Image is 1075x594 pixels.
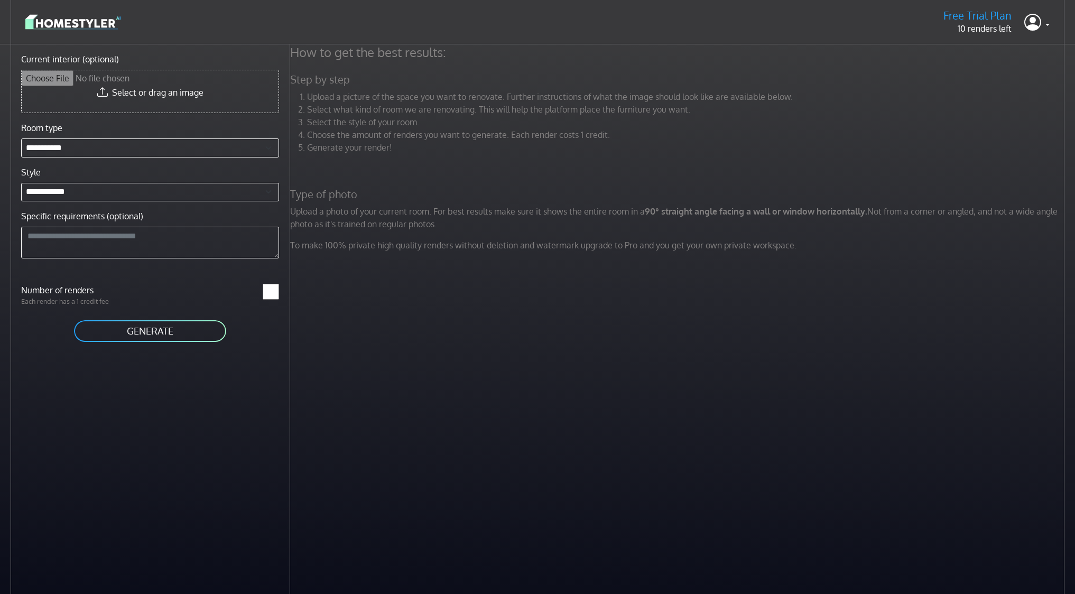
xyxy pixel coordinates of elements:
strong: 90° straight angle facing a wall or window horizontally. [645,206,867,217]
h4: How to get the best results: [284,44,1073,60]
button: GENERATE [73,319,227,343]
h5: Step by step [284,73,1073,86]
label: Specific requirements (optional) [21,210,143,222]
h5: Type of photo [284,188,1073,201]
li: Select the style of your room. [307,116,1067,128]
li: Generate your render! [307,141,1067,154]
p: Each render has a 1 credit fee [15,296,150,307]
p: Upload a photo of your current room. For best results make sure it shows the entire room in a Not... [284,205,1073,230]
li: Upload a picture of the space you want to renovate. Further instructions of what the image should... [307,90,1067,103]
li: Choose the amount of renders you want to generate. Each render costs 1 credit. [307,128,1067,141]
li: Select what kind of room we are renovating. This will help the platform place the furniture you w... [307,103,1067,116]
label: Number of renders [15,284,150,296]
img: logo-3de290ba35641baa71223ecac5eacb59cb85b4c7fdf211dc9aaecaaee71ea2f8.svg [25,13,121,31]
label: Current interior (optional) [21,53,119,66]
p: To make 100% private high quality renders without deletion and watermark upgrade to Pro and you g... [284,239,1073,252]
label: Style [21,166,41,179]
p: 10 renders left [943,22,1012,35]
h5: Free Trial Plan [943,9,1012,22]
label: Room type [21,122,62,134]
